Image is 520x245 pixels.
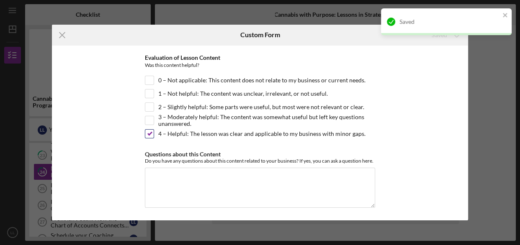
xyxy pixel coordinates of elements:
label: 1 – Not helpful: The content was unclear, irrelevant, or not useful. [158,89,328,98]
div: Was this content helpful? [145,61,375,71]
div: Evaluation of Lesson Content [145,54,375,61]
label: 2 – Slightly helpful: Some parts were useful, but most were not relevant or clear. [158,103,364,111]
label: 3 – Moderately helpful: The content was somewhat useful but left key questions unanswered. [158,116,375,125]
div: Saved [399,18,500,25]
label: 4 – Helpful: The lesson was clear and applicable to my business with minor gaps. [158,130,366,138]
h6: Custom Form [240,31,280,38]
button: close [502,12,508,20]
div: Do you have any questions about this content related to your business? If yes, you can ask a ques... [145,158,375,164]
label: 0 – Not applicable: This content does not relate to my business or current needs. [158,76,366,84]
label: Questions about this Content [145,151,221,158]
